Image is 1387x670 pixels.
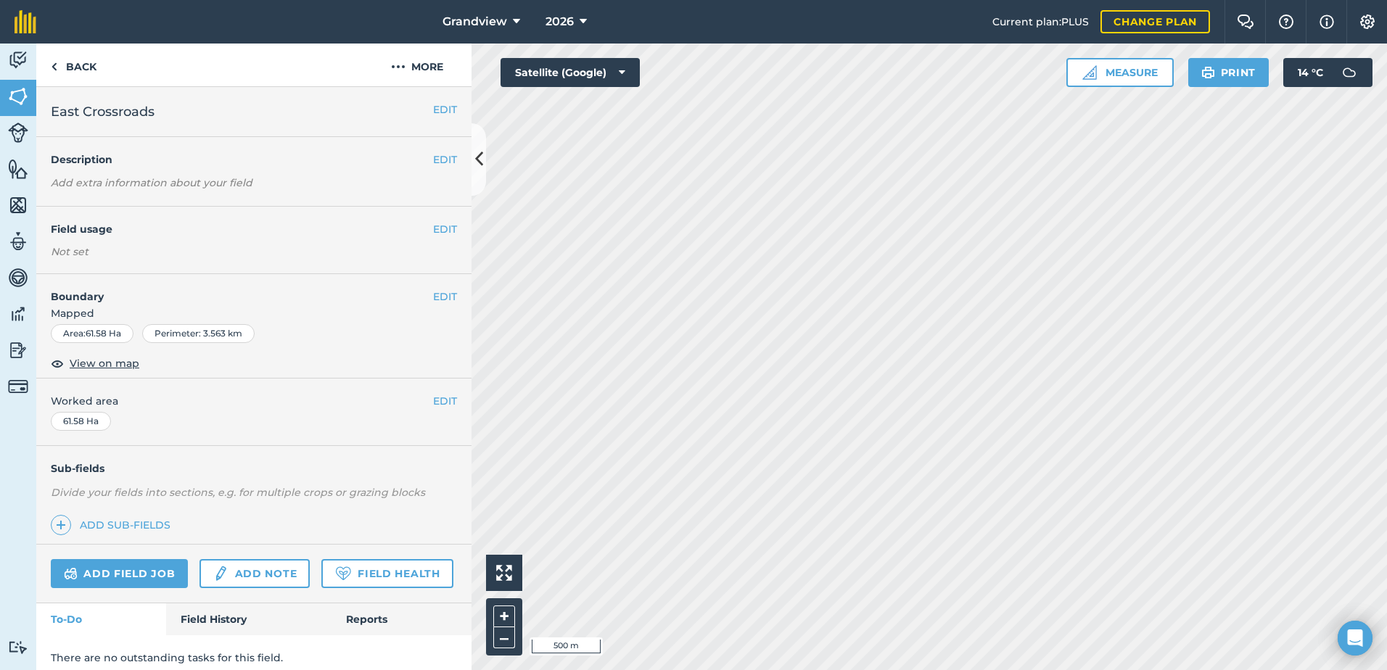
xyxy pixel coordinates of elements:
button: More [363,44,472,86]
button: EDIT [433,102,457,117]
button: EDIT [433,393,457,409]
h4: Sub-fields [36,460,472,476]
em: Divide your fields into sections, e.g. for multiple crops or grazing blocks [51,486,425,499]
span: Worked area [51,393,457,409]
h4: Boundary [36,274,433,305]
img: svg+xml;base64,PHN2ZyB4bWxucz0iaHR0cDovL3d3dy53My5vcmcvMjAwMC9zdmciIHdpZHRoPSI1NiIgaGVpZ2h0PSI2MC... [8,194,28,216]
a: Reports [332,603,472,635]
a: Add field job [51,559,188,588]
img: svg+xml;base64,PD94bWwgdmVyc2lvbj0iMS4wIiBlbmNvZGluZz0idXRmLTgiPz4KPCEtLSBHZW5lcmF0b3I6IEFkb2JlIE... [8,376,28,397]
em: Add extra information about your field [51,176,252,189]
img: svg+xml;base64,PHN2ZyB4bWxucz0iaHR0cDovL3d3dy53My5vcmcvMjAwMC9zdmciIHdpZHRoPSI1NiIgaGVpZ2h0PSI2MC... [8,86,28,107]
img: svg+xml;base64,PD94bWwgdmVyc2lvbj0iMS4wIiBlbmNvZGluZz0idXRmLTgiPz4KPCEtLSBHZW5lcmF0b3I6IEFkb2JlIE... [8,339,28,361]
div: Perimeter : 3.563 km [142,324,255,343]
img: svg+xml;base64,PD94bWwgdmVyc2lvbj0iMS4wIiBlbmNvZGluZz0idXRmLTgiPz4KPCEtLSBHZW5lcmF0b3I6IEFkb2JlIE... [8,267,28,289]
div: Open Intercom Messenger [1338,621,1372,655]
button: Satellite (Google) [501,58,640,87]
img: svg+xml;base64,PD94bWwgdmVyc2lvbj0iMS4wIiBlbmNvZGluZz0idXRmLTgiPz4KPCEtLSBHZW5lcmF0b3I6IEFkb2JlIE... [64,565,78,582]
button: View on map [51,355,139,372]
button: 14 °C [1283,58,1372,87]
a: Field Health [321,559,453,588]
div: Area : 61.58 Ha [51,324,133,343]
div: 61.58 Ha [51,412,111,431]
span: Current plan : PLUS [992,14,1089,30]
img: svg+xml;base64,PD94bWwgdmVyc2lvbj0iMS4wIiBlbmNvZGluZz0idXRmLTgiPz4KPCEtLSBHZW5lcmF0b3I6IEFkb2JlIE... [8,231,28,252]
img: svg+xml;base64,PHN2ZyB4bWxucz0iaHR0cDovL3d3dy53My5vcmcvMjAwMC9zdmciIHdpZHRoPSIxNyIgaGVpZ2h0PSIxNy... [1320,13,1334,30]
a: Add sub-fields [51,515,176,535]
button: Print [1188,58,1269,87]
img: svg+xml;base64,PHN2ZyB4bWxucz0iaHR0cDovL3d3dy53My5vcmcvMjAwMC9zdmciIHdpZHRoPSIxOSIgaGVpZ2h0PSIyNC... [1201,64,1215,81]
span: View on map [70,355,139,371]
img: Two speech bubbles overlapping with the left bubble in the forefront [1237,15,1254,29]
span: East Crossroads [51,102,155,122]
img: svg+xml;base64,PD94bWwgdmVyc2lvbj0iMS4wIiBlbmNvZGluZz0idXRmLTgiPz4KPCEtLSBHZW5lcmF0b3I6IEFkb2JlIE... [8,640,28,654]
img: svg+xml;base64,PD94bWwgdmVyc2lvbj0iMS4wIiBlbmNvZGluZz0idXRmLTgiPz4KPCEtLSBHZW5lcmF0b3I6IEFkb2JlIE... [8,303,28,325]
img: A cog icon [1359,15,1376,29]
a: Change plan [1100,10,1210,33]
img: svg+xml;base64,PHN2ZyB4bWxucz0iaHR0cDovL3d3dy53My5vcmcvMjAwMC9zdmciIHdpZHRoPSIxNCIgaGVpZ2h0PSIyNC... [56,516,66,534]
img: svg+xml;base64,PD94bWwgdmVyc2lvbj0iMS4wIiBlbmNvZGluZz0idXRmLTgiPz4KPCEtLSBHZW5lcmF0b3I6IEFkb2JlIE... [8,123,28,143]
a: Field History [166,603,331,635]
h4: Field usage [51,221,433,237]
div: Not set [51,244,457,259]
span: Mapped [36,305,472,321]
h4: Description [51,152,457,167]
img: svg+xml;base64,PHN2ZyB4bWxucz0iaHR0cDovL3d3dy53My5vcmcvMjAwMC9zdmciIHdpZHRoPSIxOCIgaGVpZ2h0PSIyNC... [51,355,64,372]
a: Back [36,44,111,86]
img: Ruler icon [1082,65,1097,80]
button: EDIT [433,289,457,305]
button: – [493,627,515,648]
span: 14 ° C [1298,58,1323,87]
img: svg+xml;base64,PD94bWwgdmVyc2lvbj0iMS4wIiBlbmNvZGluZz0idXRmLTgiPz4KPCEtLSBHZW5lcmF0b3I6IEFkb2JlIE... [213,565,229,582]
img: A question mark icon [1277,15,1295,29]
img: Four arrows, one pointing top left, one top right, one bottom right and the last bottom left [496,565,512,581]
span: Grandview [443,13,507,30]
img: svg+xml;base64,PD94bWwgdmVyc2lvbj0iMS4wIiBlbmNvZGluZz0idXRmLTgiPz4KPCEtLSBHZW5lcmF0b3I6IEFkb2JlIE... [8,49,28,71]
button: Measure [1066,58,1174,87]
button: EDIT [433,152,457,167]
button: EDIT [433,221,457,237]
p: There are no outstanding tasks for this field. [51,650,457,666]
span: 2026 [546,13,574,30]
button: + [493,605,515,627]
img: svg+xml;base64,PD94bWwgdmVyc2lvbj0iMS4wIiBlbmNvZGluZz0idXRmLTgiPz4KPCEtLSBHZW5lcmF0b3I6IEFkb2JlIE... [1335,58,1364,87]
a: To-Do [36,603,166,635]
img: svg+xml;base64,PHN2ZyB4bWxucz0iaHR0cDovL3d3dy53My5vcmcvMjAwMC9zdmciIHdpZHRoPSIyMCIgaGVpZ2h0PSIyNC... [391,58,406,75]
img: svg+xml;base64,PHN2ZyB4bWxucz0iaHR0cDovL3d3dy53My5vcmcvMjAwMC9zdmciIHdpZHRoPSI1NiIgaGVpZ2h0PSI2MC... [8,158,28,180]
img: fieldmargin Logo [15,10,36,33]
img: svg+xml;base64,PHN2ZyB4bWxucz0iaHR0cDovL3d3dy53My5vcmcvMjAwMC9zdmciIHdpZHRoPSI5IiBoZWlnaHQ9IjI0Ii... [51,58,57,75]
a: Add note [199,559,310,588]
